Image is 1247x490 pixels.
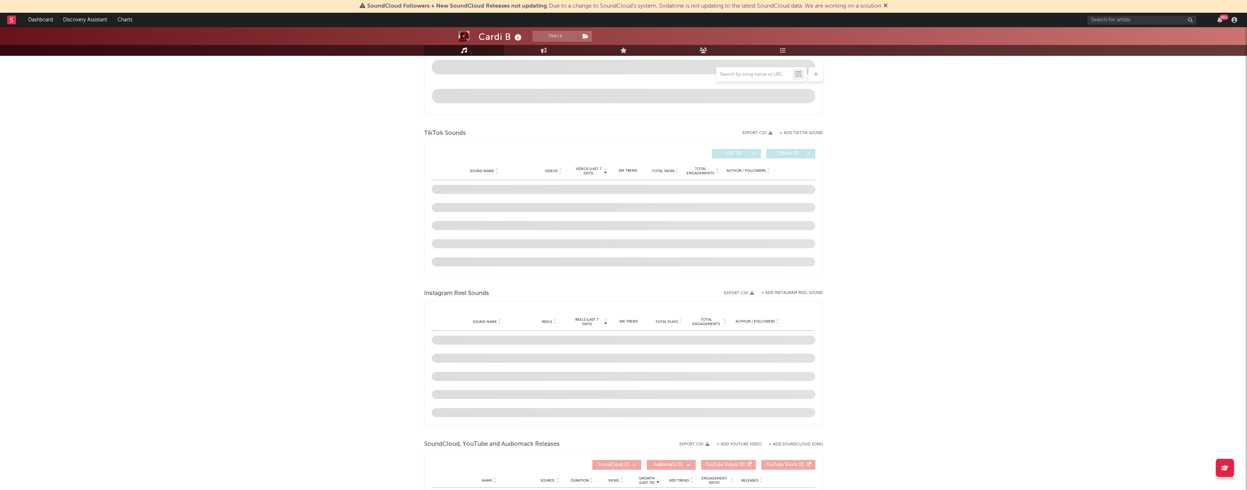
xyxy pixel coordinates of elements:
[639,476,655,481] p: Growth
[766,463,797,467] span: YouTube Shorts
[724,291,754,295] button: Export CSV
[367,3,547,9] span: SoundCloud Followers + New SoundCloud Releases not updating
[679,442,709,447] button: Export CSV
[23,13,58,27] a: Dashboard
[686,167,715,175] span: Total Engagements
[761,460,815,470] button: YouTube Shorts(0)
[611,319,647,324] div: 6M Trend
[571,317,603,326] span: Reels (last 7 days)
[571,478,589,483] span: Duration
[540,478,555,483] span: Source
[717,443,762,447] button: + Add YouTube Video
[639,481,655,485] p: (Last 7d)
[424,440,560,449] span: SoundCloud, YouTube and Audiomack Releases
[533,31,578,42] button: Track
[652,169,675,173] span: Total Views
[1217,17,1222,23] button: 99+
[424,289,489,298] span: Instagram Reel Sounds
[772,131,823,135] button: + Add TikTok Sound
[762,443,823,447] button: + Add SoundCloud Song
[706,463,738,467] span: YouTube Videos
[741,478,758,483] span: Released
[473,320,497,324] span: Sound Name
[482,478,492,483] span: Name
[780,131,823,135] button: + Add TikTok Sound
[706,463,745,467] span: ( 0 )
[470,169,494,173] span: Sound Name
[1087,16,1196,25] input: Search for artists
[1219,14,1229,20] div: 99 +
[545,169,558,173] span: Videos
[611,168,645,174] div: 6M Trend
[478,31,523,43] div: Cardi B
[598,463,623,467] span: SoundCloud
[709,443,762,447] div: + Add YouTube Video
[701,460,756,470] button: YouTube Videos(0)
[766,463,804,467] span: ( 0 )
[717,151,750,156] span: UGC ( 0 )
[736,319,775,324] span: Author / Followers
[883,3,888,9] span: Dismiss
[542,320,552,324] span: Reels
[592,460,641,470] button: SoundCloud(0)
[699,476,729,485] span: Engagement Ratio
[761,291,823,295] button: + Add Instagram Reel Sound
[647,460,696,470] button: Audiomack(0)
[574,167,603,175] span: Videos (last 7 days)
[754,291,823,295] div: + Add Instagram Reel Sound
[669,478,689,483] span: 60D Trend
[597,463,630,467] span: ( 0 )
[726,169,766,173] span: Author / Followers
[766,149,815,158] button: Official(0)
[112,13,137,27] a: Charts
[712,149,761,158] button: UGC(0)
[691,317,722,326] span: Total Engagements
[771,151,804,156] span: Official ( 0 )
[716,72,793,78] input: Search by song name or URL
[655,320,678,324] span: Total Plays
[58,13,112,27] a: Discovery Assistant
[742,131,772,135] button: Export CSV
[424,129,466,138] span: TikTok Sounds
[769,443,823,447] button: + Add SoundCloud Song
[654,463,676,467] span: Audiomack
[651,463,685,467] span: ( 0 )
[367,3,881,9] span: : Due to a change to SoundCloud's system, Sodatone is not updating to the latest SoundCloud data....
[608,478,619,483] span: Views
